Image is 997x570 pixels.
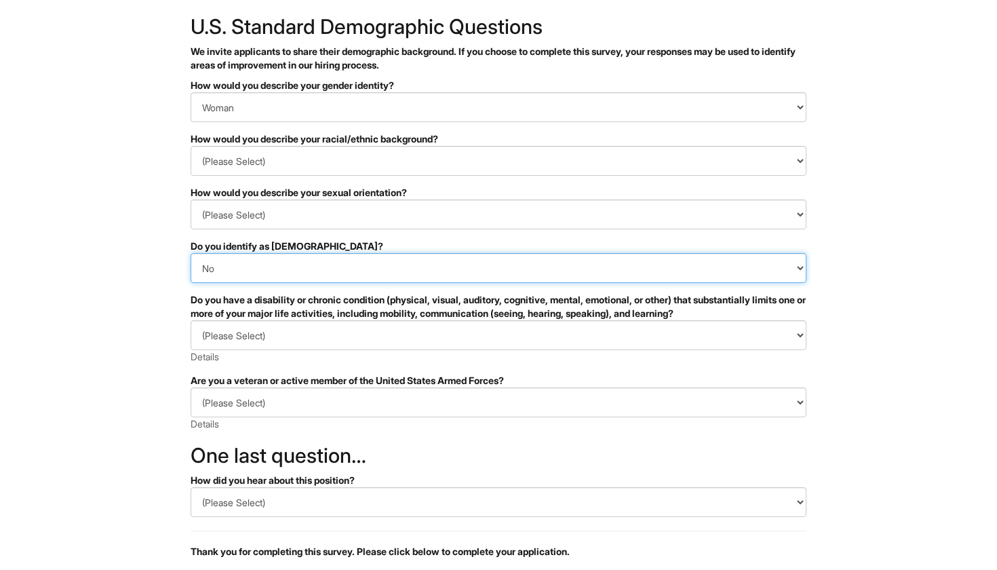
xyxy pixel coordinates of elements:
div: How would you describe your gender identity? [191,79,806,92]
p: We invite applicants to share their demographic background. If you choose to complete this survey... [191,45,806,72]
select: How would you describe your racial/ethnic background? [191,146,806,176]
div: How would you describe your sexual orientation? [191,186,806,199]
div: Do you have a disability or chronic condition (physical, visual, auditory, cognitive, mental, emo... [191,293,806,320]
select: How would you describe your gender identity? [191,92,806,122]
a: Details [191,351,219,362]
select: Do you identify as transgender? [191,253,806,283]
div: Are you a veteran or active member of the United States Armed Forces? [191,374,806,387]
h2: U.S. Standard Demographic Questions [191,16,806,38]
select: Are you a veteran or active member of the United States Armed Forces? [191,387,806,417]
h2: One last question… [191,444,806,467]
select: Do you have a disability or chronic condition (physical, visual, auditory, cognitive, mental, emo... [191,320,806,350]
select: How did you hear about this position? [191,487,806,517]
div: How did you hear about this position? [191,474,806,487]
select: How would you describe your sexual orientation? [191,199,806,229]
div: How would you describe your racial/ethnic background? [191,132,806,146]
a: Details [191,418,219,430]
div: Do you identify as [DEMOGRAPHIC_DATA]? [191,240,806,253]
p: Thank you for completing this survey. Please click below to complete your application. [191,545,806,558]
